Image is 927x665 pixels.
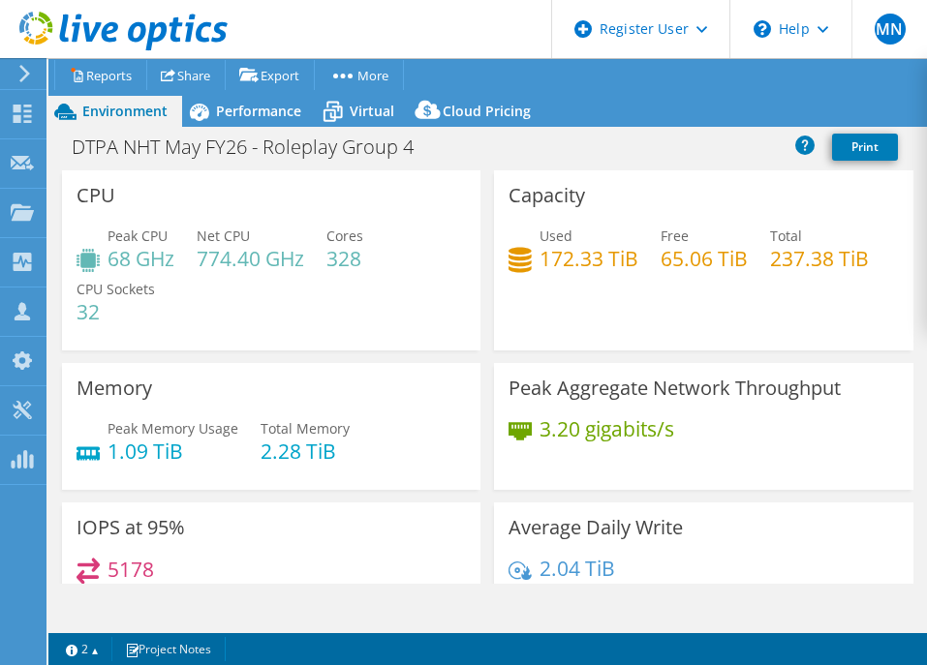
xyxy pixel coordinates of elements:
[314,60,404,90] a: More
[77,517,185,538] h3: IOPS at 95%
[197,227,250,245] span: Net CPU
[77,280,155,298] span: CPU Sockets
[225,60,315,90] a: Export
[216,102,301,120] span: Performance
[443,102,531,120] span: Cloud Pricing
[509,517,683,538] h3: Average Daily Write
[770,227,802,245] span: Total
[832,134,898,161] a: Print
[350,102,394,120] span: Virtual
[754,20,771,38] svg: \n
[111,637,226,661] a: Project Notes
[108,248,174,269] h4: 68 GHz
[875,14,906,45] span: MN
[197,248,304,269] h4: 774.40 GHz
[108,227,168,245] span: Peak CPU
[540,558,615,579] h4: 2.04 TiB
[261,419,350,438] span: Total Memory
[326,248,363,269] h4: 328
[661,227,689,245] span: Free
[52,637,112,661] a: 2
[146,60,226,90] a: Share
[509,185,585,206] h3: Capacity
[261,440,350,462] h4: 2.28 TiB
[509,378,841,399] h3: Peak Aggregate Network Throughput
[540,418,674,439] h4: 3.20 gigabits/s
[770,248,869,269] h4: 237.38 TiB
[108,440,238,462] h4: 1.09 TiB
[540,248,638,269] h4: 172.33 TiB
[63,136,444,158] h1: DTPA NHT May FY26 - Roleplay Group 4
[661,248,748,269] h4: 65.06 TiB
[108,559,154,580] h4: 5178
[326,227,363,245] span: Cores
[77,301,155,322] h4: 32
[77,378,152,399] h3: Memory
[540,227,572,245] span: Used
[108,419,238,438] span: Peak Memory Usage
[54,60,147,90] a: Reports
[77,185,115,206] h3: CPU
[82,102,168,120] span: Environment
